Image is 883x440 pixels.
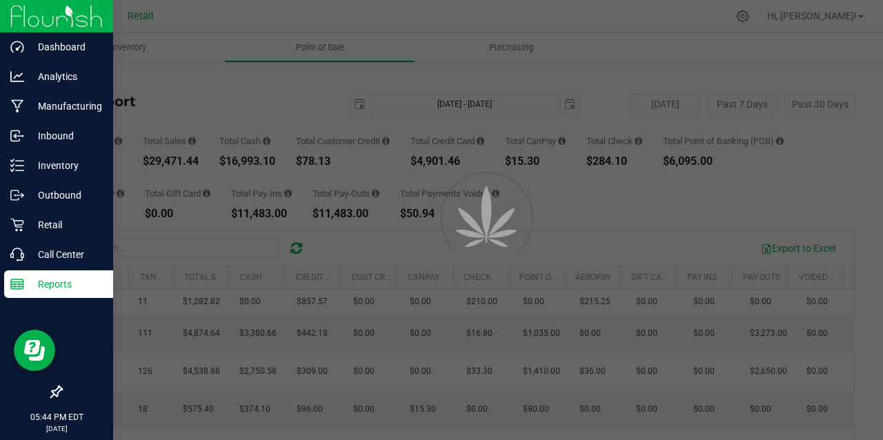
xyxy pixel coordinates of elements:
[24,276,107,292] p: Reports
[6,411,107,423] p: 05:44 PM EDT
[24,39,107,55] p: Dashboard
[24,246,107,263] p: Call Center
[10,188,24,202] inline-svg: Outbound
[24,157,107,174] p: Inventory
[24,128,107,144] p: Inbound
[10,159,24,172] inline-svg: Inventory
[10,277,24,291] inline-svg: Reports
[14,330,55,371] iframe: Resource center
[24,217,107,233] p: Retail
[24,187,107,203] p: Outbound
[10,129,24,143] inline-svg: Inbound
[24,68,107,85] p: Analytics
[24,98,107,114] p: Manufacturing
[10,70,24,83] inline-svg: Analytics
[10,248,24,261] inline-svg: Call Center
[10,99,24,113] inline-svg: Manufacturing
[10,218,24,232] inline-svg: Retail
[6,423,107,434] p: [DATE]
[10,40,24,54] inline-svg: Dashboard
